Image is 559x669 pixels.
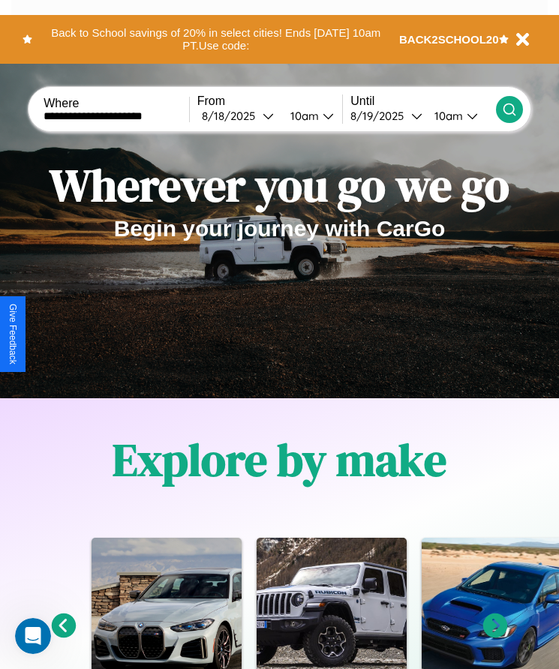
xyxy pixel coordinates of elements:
[278,108,343,124] button: 10am
[44,97,189,110] label: Where
[427,109,467,123] div: 10am
[197,108,278,124] button: 8/18/2025
[15,618,51,654] iframe: Intercom live chat
[350,94,496,108] label: Until
[422,108,496,124] button: 10am
[399,33,499,46] b: BACK2SCHOOL20
[8,304,18,364] div: Give Feedback
[113,429,446,490] h1: Explore by make
[283,109,323,123] div: 10am
[32,22,399,56] button: Back to School savings of 20% in select cities! Ends [DATE] 10am PT.Use code:
[197,94,343,108] label: From
[202,109,263,123] div: 8 / 18 / 2025
[350,109,411,123] div: 8 / 19 / 2025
